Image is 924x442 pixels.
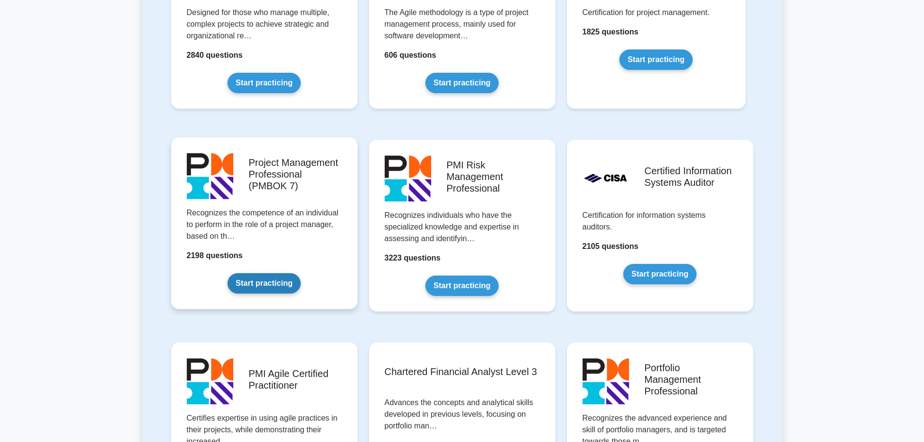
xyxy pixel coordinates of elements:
a: Start practicing [619,49,693,70]
a: Start practicing [623,264,697,284]
a: Start practicing [227,73,301,93]
a: Start practicing [227,273,301,294]
a: Start practicing [425,276,499,296]
a: Start practicing [425,73,499,93]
